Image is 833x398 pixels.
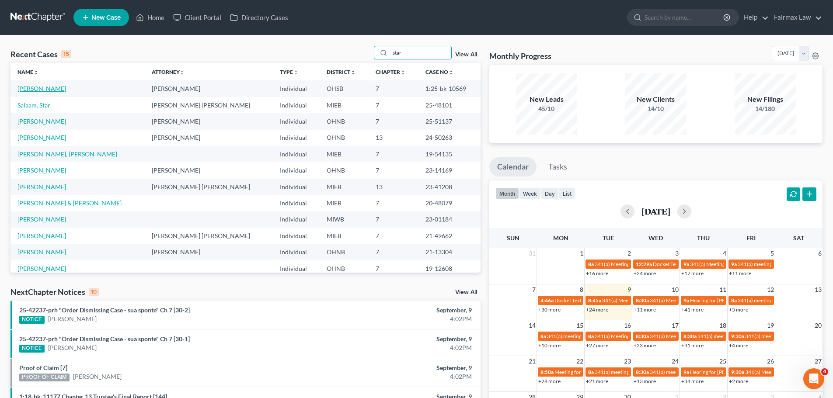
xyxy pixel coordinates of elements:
a: +30 more [538,306,561,313]
div: PROOF OF CLAIM [19,374,70,381]
a: [PERSON_NAME] [48,343,97,352]
span: 19 [766,320,775,331]
span: 25 [718,356,727,367]
a: Calendar [489,157,537,177]
td: Individual [273,113,320,129]
span: 341(a) meeting for [PERSON_NAME] [738,261,822,267]
button: list [559,187,575,199]
span: 8a [588,369,594,375]
td: 7 [369,244,418,260]
div: Recent Cases [10,49,71,59]
h2: [DATE] [641,207,670,216]
span: 9a [683,369,689,375]
span: 341(a) Meeting for [PERSON_NAME] [595,333,680,339]
span: 23 [623,356,632,367]
div: NOTICE [19,345,45,353]
div: New Leads [516,94,577,104]
div: September, 9 [327,363,472,372]
span: 9a [683,261,689,267]
span: 3 [674,248,680,259]
td: 13 [369,130,418,146]
i: unfold_more [33,70,38,75]
td: 1:25-bk-10569 [418,80,481,97]
span: Docket Text: for [PERSON_NAME] [653,261,731,267]
span: 13 [814,284,823,295]
a: +16 more [586,270,608,277]
h3: Monthly Progress [489,51,551,61]
span: 2 [627,248,632,259]
td: 7 [369,146,418,162]
td: 19-54135 [418,146,481,162]
td: 7 [369,260,418,277]
span: 6 [817,248,823,259]
span: 8:45a [588,297,601,304]
td: [PERSON_NAME] [PERSON_NAME] [145,228,273,244]
td: OHNB [320,113,369,129]
td: 7 [369,113,418,129]
div: 4:02PM [327,315,472,323]
a: Home [132,10,169,25]
i: unfold_more [293,70,298,75]
div: 4:02PM [327,372,472,381]
a: +34 more [681,378,704,384]
a: [PERSON_NAME] [48,315,97,323]
span: 4 [722,248,727,259]
a: Directory Cases [226,10,293,25]
td: OHNB [320,260,369,277]
span: Sun [507,234,519,242]
span: Docket Text: for [PERSON_NAME] [554,297,633,304]
a: +17 more [681,270,704,277]
span: 16 [623,320,632,331]
a: Districtunfold_more [327,69,356,75]
a: View All [455,52,477,58]
span: Meeting for [PERSON_NAME] [554,369,623,375]
span: 12 [766,284,775,295]
a: +4 more [729,342,748,349]
td: Individual [273,130,320,146]
span: 341(a) Meeting for [PERSON_NAME] [595,261,680,267]
span: 341(a) meeting for [PERSON_NAME] [738,297,822,304]
td: OHNB [320,130,369,146]
td: 21-13304 [418,244,481,260]
td: 25-51137 [418,113,481,129]
span: 341(a) Meeting for [PERSON_NAME] and [PERSON_NAME] [650,297,786,304]
input: Search by name... [645,9,725,25]
td: Individual [273,244,320,260]
td: 7 [369,162,418,178]
span: 12:29a [636,261,652,267]
a: +23 more [634,342,656,349]
a: +2 more [729,378,748,384]
span: 9:30a [731,369,744,375]
a: +31 more [681,342,704,349]
td: 7 [369,195,418,211]
a: Client Portal [169,10,226,25]
span: 4:46a [540,297,554,304]
td: 23-01184 [418,211,481,228]
a: [PERSON_NAME] [17,134,66,141]
a: Chapterunfold_more [376,69,405,75]
span: 31 [528,248,537,259]
a: +13 more [634,378,656,384]
span: 10 [671,284,680,295]
td: [PERSON_NAME] [PERSON_NAME] [145,97,273,113]
a: Nameunfold_more [17,69,38,75]
span: 22 [575,356,584,367]
div: NOTICE [19,316,45,324]
a: Case Nounfold_more [425,69,453,75]
td: 13 [369,179,418,195]
span: 8:30a [683,333,697,339]
td: 25-48101 [418,97,481,113]
a: View All [455,289,477,295]
div: 14/180 [735,104,796,113]
span: Fri [746,234,756,242]
td: [PERSON_NAME] [145,130,273,146]
td: Individual [273,211,320,228]
a: Help [739,10,769,25]
div: 45/10 [516,104,577,113]
span: 8:30a [636,333,649,339]
a: [PERSON_NAME] [73,372,122,381]
span: Mon [553,234,568,242]
div: September, 9 [327,335,472,343]
a: +41 more [681,306,704,313]
a: [PERSON_NAME] [17,215,66,223]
